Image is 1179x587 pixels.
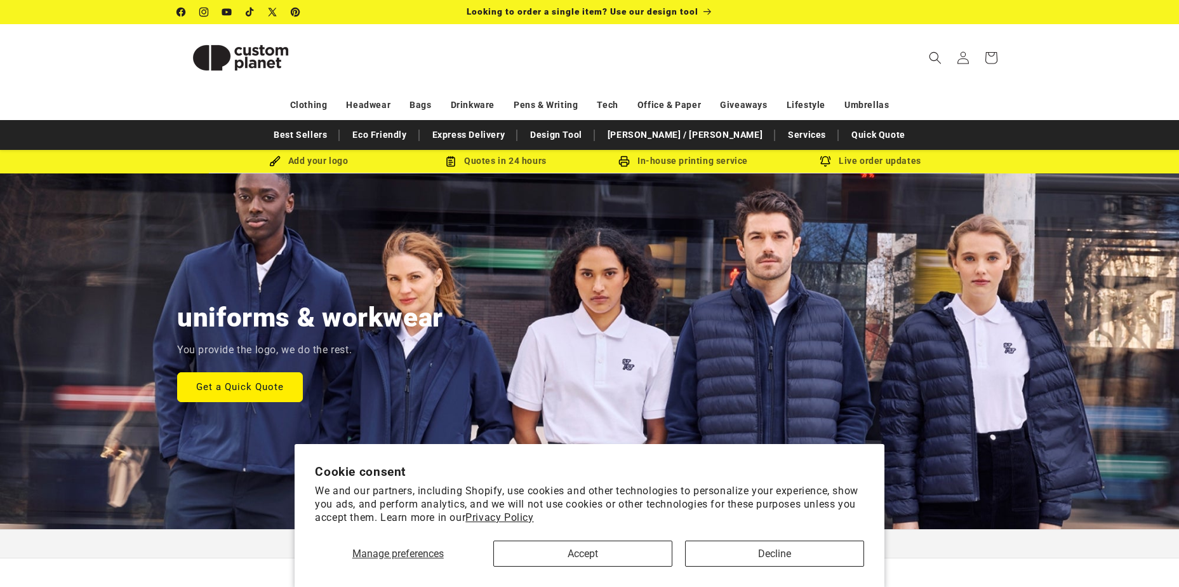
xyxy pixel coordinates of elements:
[315,541,481,567] button: Manage preferences
[346,94,390,116] a: Headwear
[172,24,309,91] a: Custom Planet
[787,94,825,116] a: Lifestyle
[777,153,964,169] div: Live order updates
[465,511,533,523] a: Privacy Policy
[921,44,949,72] summary: Search
[844,94,889,116] a: Umbrellas
[590,153,777,169] div: In-house printing service
[269,156,281,167] img: Brush Icon
[782,124,832,146] a: Services
[445,156,456,167] img: Order Updates Icon
[315,485,864,524] p: We and our partners, including Shopify, use cookies and other technologies to personalize your ex...
[637,94,701,116] a: Office & Paper
[177,372,303,401] a: Get a Quick Quote
[514,94,578,116] a: Pens & Writing
[177,29,304,86] img: Custom Planet
[720,94,767,116] a: Giveaways
[403,153,590,169] div: Quotes in 24 hours
[493,541,672,567] button: Accept
[267,124,333,146] a: Best Sellers
[451,94,495,116] a: Drinkware
[601,124,769,146] a: [PERSON_NAME] / [PERSON_NAME]
[177,300,443,335] h2: uniforms & workwear
[845,124,912,146] a: Quick Quote
[685,541,864,567] button: Decline
[177,341,352,360] p: You provide the logo, we do the rest.
[467,6,698,17] span: Looking to order a single item? Use our design tool
[215,153,403,169] div: Add your logo
[967,450,1179,587] iframe: Chat Widget
[426,124,512,146] a: Express Delivery
[315,464,864,479] h2: Cookie consent
[290,94,328,116] a: Clothing
[410,94,431,116] a: Bags
[352,548,444,560] span: Manage preferences
[524,124,589,146] a: Design Tool
[597,94,618,116] a: Tech
[618,156,630,167] img: In-house printing
[346,124,413,146] a: Eco Friendly
[820,156,831,167] img: Order updates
